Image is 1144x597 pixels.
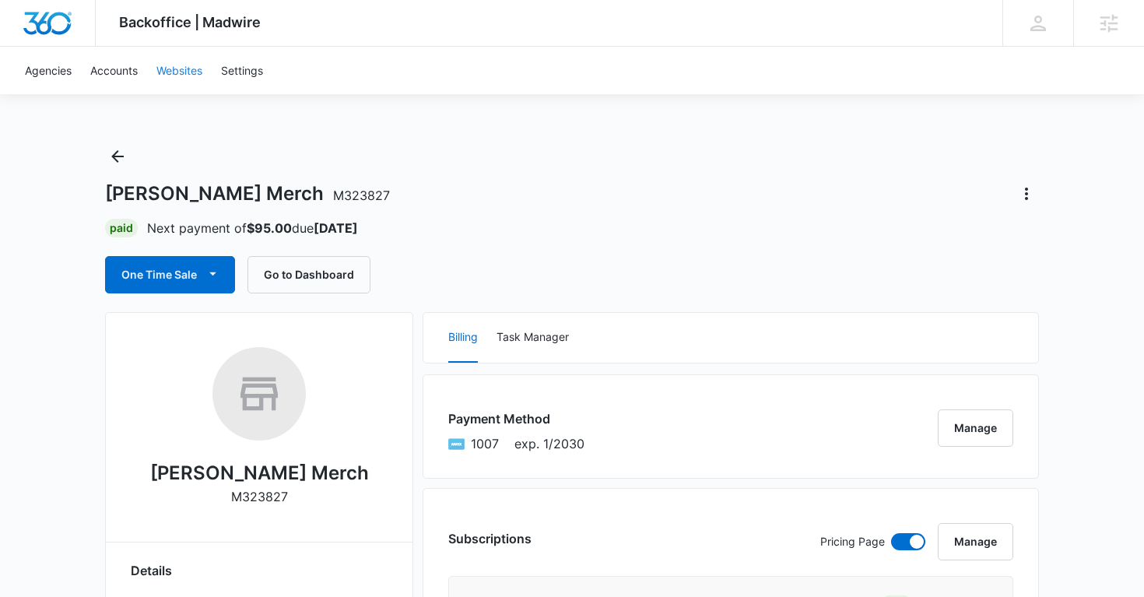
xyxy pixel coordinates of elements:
span: American Express ending with [471,434,499,453]
a: Settings [212,47,272,94]
p: Next payment of due [147,219,358,237]
span: Backoffice | Madwire [119,14,261,30]
p: Pricing Page [820,533,885,550]
div: Paid [105,219,138,237]
h1: [PERSON_NAME] Merch [105,182,390,205]
a: Accounts [81,47,147,94]
a: Websites [147,47,212,94]
strong: [DATE] [314,220,358,236]
h3: Subscriptions [448,529,532,548]
button: Manage [938,409,1013,447]
a: Agencies [16,47,81,94]
h2: [PERSON_NAME] Merch [150,459,369,487]
h3: Payment Method [448,409,584,428]
button: Back [105,144,130,169]
button: One Time Sale [105,256,235,293]
strong: $95.00 [247,220,292,236]
span: M323827 [333,188,390,203]
p: M323827 [231,487,288,506]
button: Go to Dashboard [247,256,370,293]
button: Billing [448,313,478,363]
span: Details [131,561,172,580]
button: Manage [938,523,1013,560]
button: Actions [1014,181,1039,206]
button: Task Manager [497,313,569,363]
span: exp. 1/2030 [514,434,584,453]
